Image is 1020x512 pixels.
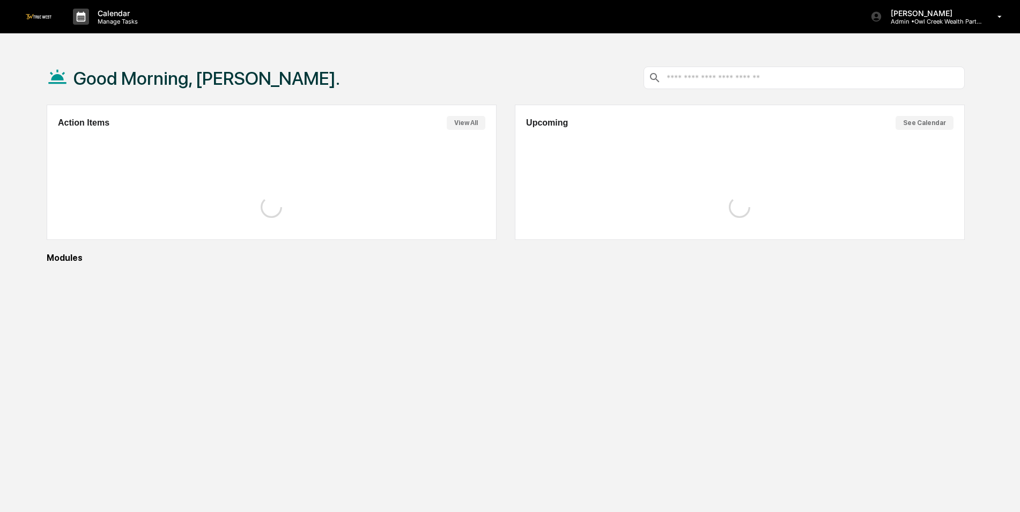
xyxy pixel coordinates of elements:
[882,9,982,18] p: [PERSON_NAME]
[89,18,143,25] p: Manage Tasks
[882,18,982,25] p: Admin • Owl Creek Wealth Partners
[447,116,485,130] button: View All
[526,118,568,128] h2: Upcoming
[47,253,965,263] div: Modules
[73,68,340,89] h1: Good Morning, [PERSON_NAME].
[89,9,143,18] p: Calendar
[58,118,109,128] h2: Action Items
[26,14,51,19] img: logo
[896,116,954,130] button: See Calendar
